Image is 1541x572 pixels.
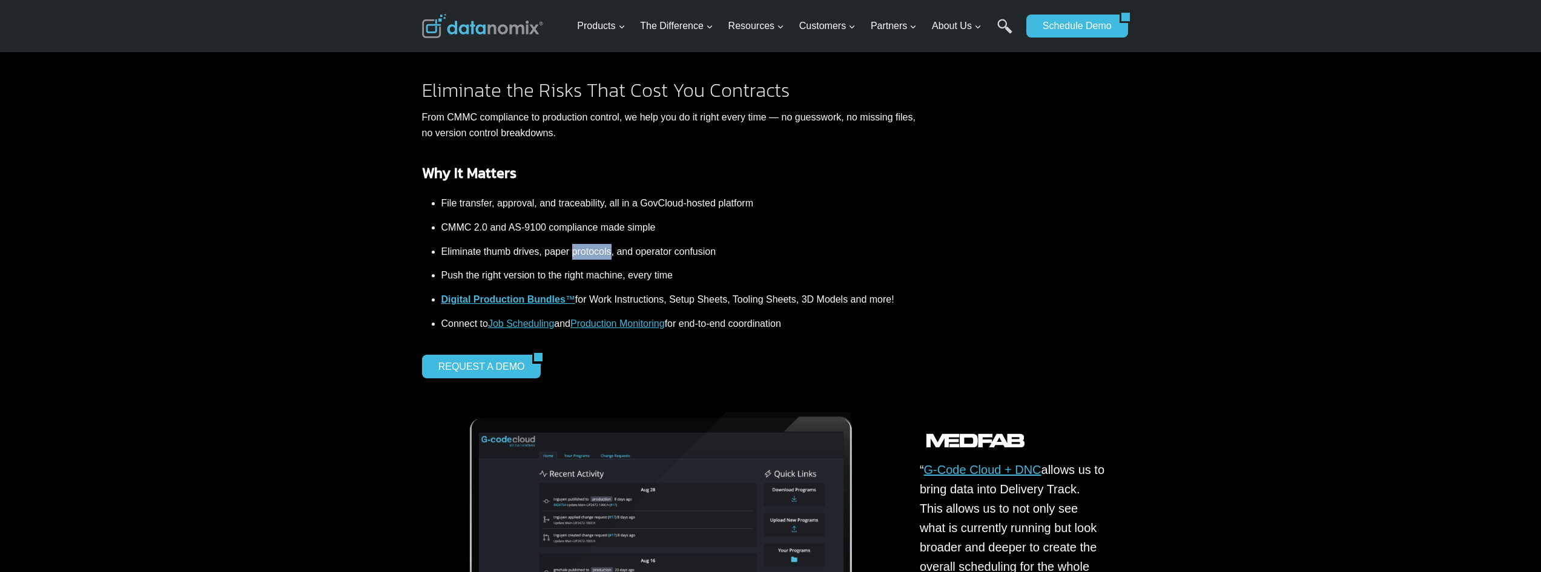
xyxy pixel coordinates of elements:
a: REQUEST A DEMO [422,355,533,378]
img: Datanomix [422,14,543,38]
a: G-Code Cloud + DNC [924,463,1041,476]
li: Push the right version to the right machine, every time [441,263,916,288]
span: Customers [799,18,856,34]
a: Job Scheduling [488,318,554,329]
strong: Why It Matters [422,162,516,183]
a: Production Monitoring [570,318,665,329]
p: From CMMC compliance to production control, we help you do it right every time — no guesswork, no... [422,110,916,140]
li: for Work Instructions, Setup Sheets, Tooling Sheets, 3D Models and more! [441,288,916,312]
a: Digital Production Bundles™ [441,294,575,304]
li: Eliminate thumb drives, paper protocols, and operator confusion [441,240,916,264]
li: File transfer, approval, and traceability, all in a GovCloud-hosted platform [441,191,916,215]
li: CMMC 2.0 and AS-9100 compliance made simple [441,215,916,240]
li: Connect to and for end-to-end coordination [441,312,916,336]
nav: Primary Navigation [572,7,1020,46]
span: The Difference [640,18,713,34]
a: Schedule Demo [1026,15,1120,38]
span: Products [577,18,625,34]
span: Resources [728,18,784,34]
strong: Digital Production Bundles [441,294,566,304]
span: About Us [932,18,982,34]
span: Partners [871,18,917,34]
a: Search [997,19,1012,46]
img: Datanomix Customer - Medfab [920,427,1031,461]
h2: Eliminate the Risks That Cost You Contracts [422,81,916,100]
